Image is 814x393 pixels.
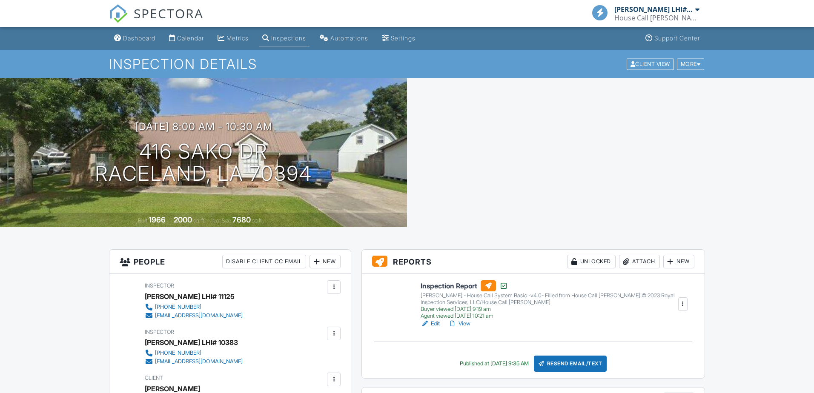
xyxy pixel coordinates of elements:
[109,57,705,71] h1: Inspection Details
[145,375,163,381] span: Client
[642,31,703,46] a: Support Center
[421,292,677,306] div: [PERSON_NAME] - House Call System Basic -v4.0- Filled from House Call [PERSON_NAME] © 2023 Royal ...
[252,217,263,224] span: sq.ft.
[654,34,700,42] div: Support Center
[138,217,147,224] span: Built
[145,336,238,349] div: [PERSON_NAME] LHI# 10383
[271,34,306,42] div: Inspections
[213,217,231,224] span: Lot Size
[145,349,243,357] a: [PHONE_NUMBER]
[155,312,243,319] div: [EMAIL_ADDRESS][DOMAIN_NAME]
[145,290,235,303] div: [PERSON_NAME] LHI# 11125
[421,306,677,313] div: Buyer viewed [DATE] 9:19 am
[193,217,205,224] span: sq. ft.
[259,31,310,46] a: Inspections
[149,215,166,224] div: 1966
[177,34,204,42] div: Calendar
[174,215,192,224] div: 2000
[109,250,351,274] h3: People
[135,121,272,132] h3: [DATE] 8:00 am - 10:30 am
[421,319,440,328] a: Edit
[145,329,174,335] span: Inspector
[378,31,419,46] a: Settings
[145,357,243,366] a: [EMAIL_ADDRESS][DOMAIN_NAME]
[619,255,660,268] div: Attach
[534,356,607,372] div: Resend Email/Text
[145,282,174,289] span: Inspector
[109,4,128,23] img: The Best Home Inspection Software - Spectora
[166,31,207,46] a: Calendar
[421,280,677,291] h6: Inspection Report
[330,34,368,42] div: Automations
[155,358,243,365] div: [EMAIL_ADDRESS][DOMAIN_NAME]
[626,60,676,67] a: Client View
[145,311,243,320] a: [EMAIL_ADDRESS][DOMAIN_NAME]
[391,34,416,42] div: Settings
[222,255,306,268] div: Disable Client CC Email
[567,255,616,268] div: Unlocked
[316,31,372,46] a: Automations (Basic)
[155,304,201,310] div: [PHONE_NUMBER]
[362,250,705,274] h3: Reports
[123,34,155,42] div: Dashboard
[226,34,249,42] div: Metrics
[232,215,251,224] div: 7680
[677,58,705,70] div: More
[614,14,699,22] div: House Call NOLA ©2023 House Call
[214,31,252,46] a: Metrics
[111,31,159,46] a: Dashboard
[310,255,341,268] div: New
[109,11,203,29] a: SPECTORA
[460,360,529,367] div: Published at [DATE] 9:35 AM
[448,319,470,328] a: View
[155,350,201,356] div: [PHONE_NUMBER]
[145,303,243,311] a: [PHONE_NUMBER]
[627,58,674,70] div: Client View
[95,140,312,185] h1: 416 Sako Dr Raceland, LA 70394
[134,4,203,22] span: SPECTORA
[614,5,693,14] div: [PERSON_NAME] LHI# 10383
[663,255,694,268] div: New
[421,280,677,319] a: Inspection Report [PERSON_NAME] - House Call System Basic -v4.0- Filled from House Call [PERSON_N...
[421,313,677,319] div: Agent viewed [DATE] 10:21 am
